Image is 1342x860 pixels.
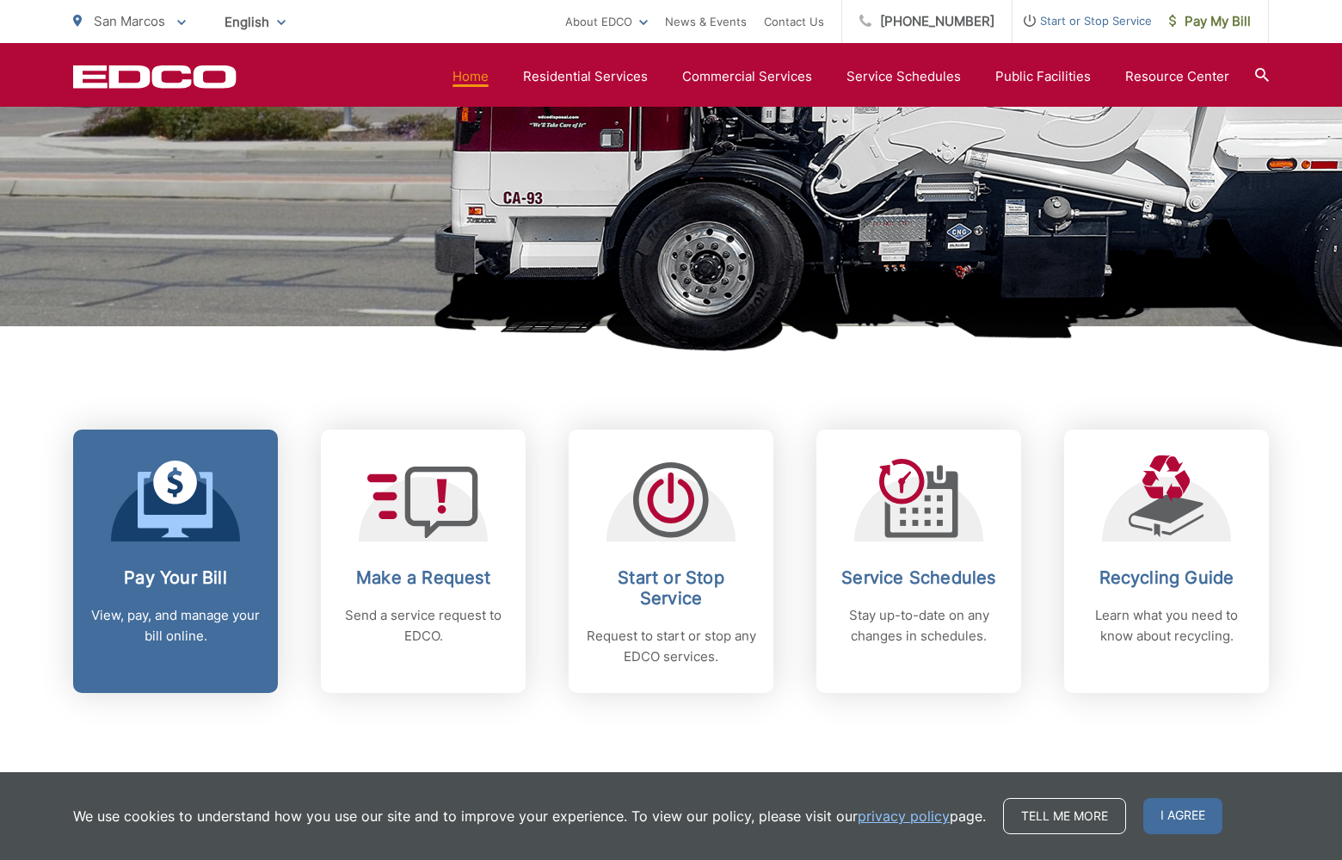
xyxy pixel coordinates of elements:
a: Residential Services [523,66,648,87]
h2: Make a Request [338,567,508,588]
p: Request to start or stop any EDCO services. [586,626,756,667]
p: View, pay, and manage your bill online. [90,605,261,647]
a: Service Schedules [846,66,961,87]
p: Stay up-to-date on any changes in schedules. [834,605,1004,647]
span: Pay My Bill [1169,11,1251,32]
p: Learn what you need to know about recycling. [1081,605,1252,647]
h2: Pay Your Bill [90,567,261,588]
a: Contact Us [764,11,824,32]
a: Resource Center [1125,66,1229,87]
a: EDCD logo. Return to the homepage. [73,65,237,89]
a: Recycling Guide Learn what you need to know about recycling. [1064,430,1269,693]
span: I agree [1143,798,1222,834]
h2: Recycling Guide [1081,567,1252,588]
span: English [212,7,299,37]
a: News & Events [665,11,747,32]
a: Tell me more [1003,798,1126,834]
h2: Service Schedules [834,567,1004,588]
p: Send a service request to EDCO. [338,605,508,647]
a: privacy policy [858,806,950,826]
a: Service Schedules Stay up-to-date on any changes in schedules. [816,430,1021,693]
a: Commercial Services [682,66,812,87]
a: Make a Request Send a service request to EDCO. [321,430,526,693]
span: San Marcos [94,13,165,29]
a: Public Facilities [995,66,1091,87]
a: About EDCO [565,11,648,32]
a: Home [452,66,489,87]
p: We use cookies to understand how you use our site and to improve your experience. To view our pol... [73,806,986,826]
a: Pay Your Bill View, pay, and manage your bill online. [73,430,278,693]
h2: Start or Stop Service [586,567,756,609]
